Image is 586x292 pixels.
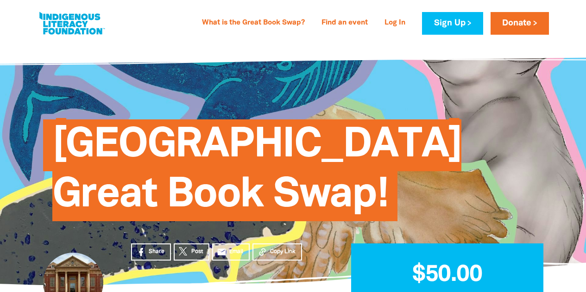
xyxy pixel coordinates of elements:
span: $50.00 [412,264,482,286]
span: Share [149,248,164,256]
span: Copy Link [270,248,296,256]
a: Find an event [316,16,373,31]
span: Email [229,248,243,256]
a: Sign Up [422,12,483,35]
a: What is the Great Book Swap? [196,16,310,31]
a: Share [131,243,171,261]
span: [GEOGRAPHIC_DATA] Great Book Swap! [52,126,462,221]
a: Donate [491,12,549,35]
a: Log In [379,16,411,31]
i: email [217,247,227,257]
button: Copy Link [252,243,302,261]
a: emailEmail [212,243,250,261]
a: Post [174,243,209,261]
span: Post [191,248,203,256]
